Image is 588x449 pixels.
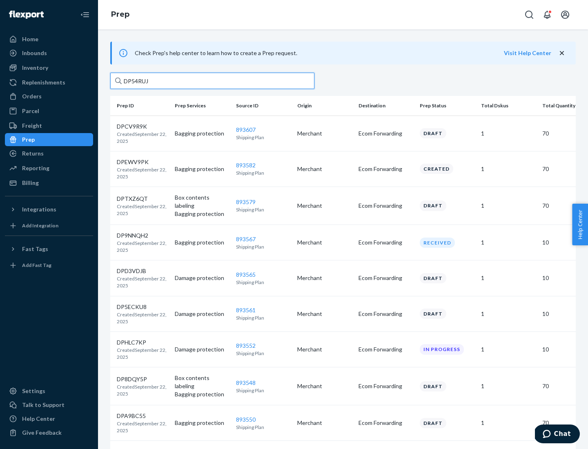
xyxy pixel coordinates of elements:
[481,165,536,173] p: 1
[420,309,446,319] div: Draft
[420,164,453,174] div: Created
[420,418,446,428] div: Draft
[117,203,168,217] p: Created September 22, 2025
[9,11,44,19] img: Flexport logo
[236,307,256,313] a: 893561
[175,310,229,318] p: Damage protection
[5,147,93,160] a: Returns
[5,242,93,256] button: Fast Tags
[294,96,355,116] th: Origin
[175,129,229,138] p: Bagging protection
[297,238,352,247] p: Merchant
[535,425,580,445] iframe: Opens a widget where you can chat to one of our agents
[22,122,42,130] div: Freight
[5,133,93,146] a: Prep
[22,179,39,187] div: Billing
[359,419,413,427] p: Ecom Forwarding
[5,76,93,89] a: Replenishments
[359,382,413,390] p: Ecom Forwarding
[117,347,168,360] p: Created September 22, 2025
[420,381,446,391] div: Draft
[420,200,446,211] div: Draft
[22,245,48,253] div: Fast Tags
[481,274,536,282] p: 1
[77,7,93,23] button: Close Navigation
[22,205,56,213] div: Integrations
[117,420,168,434] p: Created September 22, 2025
[117,412,168,420] p: DPA9BC55
[5,259,93,272] a: Add Fast Tag
[236,314,291,321] p: Shipping Plan
[478,96,539,116] th: Total Dskus
[557,7,573,23] button: Open account menu
[359,345,413,353] p: Ecom Forwarding
[110,73,314,89] input: Search prep jobs
[572,204,588,245] button: Help Center
[297,129,352,138] p: Merchant
[236,162,256,169] a: 893582
[175,345,229,353] p: Damage protection
[5,412,93,425] a: Help Center
[5,398,93,411] button: Talk to Support
[117,158,168,166] p: DPEWV9PK
[416,96,478,116] th: Prep Status
[22,401,65,409] div: Talk to Support
[236,350,291,357] p: Shipping Plan
[481,202,536,210] p: 1
[117,267,168,275] p: DPD3VDJB
[236,243,291,250] p: Shipping Plan
[5,90,93,103] a: Orders
[297,419,352,427] p: Merchant
[117,122,168,131] p: DPCV9R9K
[297,345,352,353] p: Merchant
[175,238,229,247] p: Bagging protection
[236,126,256,133] a: 893607
[521,7,537,23] button: Open Search Box
[117,195,168,203] p: DPTXZ6QT
[117,231,168,240] p: DP9NNQH2
[175,210,229,218] p: Bagging protection
[481,419,536,427] p: 1
[111,10,129,19] a: Prep
[297,165,352,173] p: Merchant
[236,387,291,394] p: Shipping Plan
[105,3,136,27] ol: breadcrumbs
[22,262,51,269] div: Add Fast Tag
[175,274,229,282] p: Damage protection
[5,176,93,189] a: Billing
[539,7,555,23] button: Open notifications
[236,379,256,386] a: 893548
[359,274,413,282] p: Ecom Forwarding
[135,49,297,56] span: Check Prep's help center to learn how to create a Prep request.
[504,49,551,57] button: Visit Help Center
[22,415,55,423] div: Help Center
[355,96,416,116] th: Destination
[5,33,93,46] a: Home
[175,374,229,390] p: Box contents labeling
[236,342,256,349] a: 893552
[22,164,49,172] div: Reporting
[236,134,291,141] p: Shipping Plan
[171,96,233,116] th: Prep Services
[359,165,413,173] p: Ecom Forwarding
[5,119,93,132] a: Freight
[175,165,229,173] p: Bagging protection
[359,310,413,318] p: Ecom Forwarding
[117,131,168,144] p: Created September 22, 2025
[5,162,93,175] a: Reporting
[117,338,168,347] p: DPHLC7KP
[175,193,229,210] p: Box contents labeling
[22,35,38,43] div: Home
[117,383,168,397] p: Created September 22, 2025
[117,375,168,383] p: DP8DQY5P
[359,129,413,138] p: Ecom Forwarding
[5,203,93,216] button: Integrations
[481,238,536,247] p: 1
[22,149,44,158] div: Returns
[481,382,536,390] p: 1
[117,240,168,253] p: Created September 22, 2025
[110,96,171,116] th: Prep ID
[22,78,65,87] div: Replenishments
